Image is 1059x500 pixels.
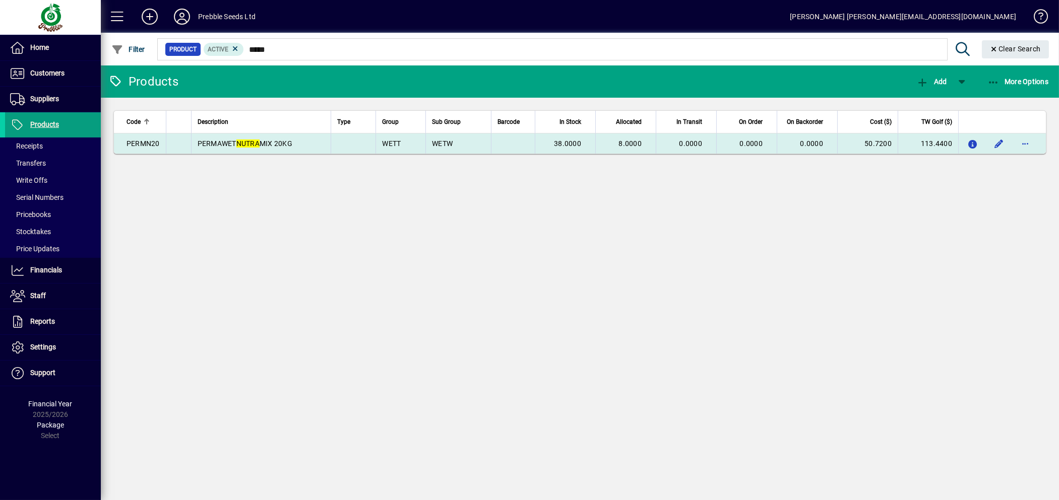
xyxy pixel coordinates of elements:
[198,139,292,148] span: PERMAWET MIX 20KG
[783,116,832,127] div: On Backorder
[382,116,419,127] div: Group
[236,139,260,148] em: NUTRA
[1017,135,1033,152] button: More options
[5,189,101,206] a: Serial Numbers
[739,116,763,127] span: On Order
[987,78,1049,86] span: More Options
[559,116,581,127] span: In Stock
[5,206,101,223] a: Pricebooks
[30,343,56,351] span: Settings
[10,228,51,236] span: Stocktakes
[5,155,101,172] a: Transfers
[5,258,101,283] a: Financials
[662,116,711,127] div: In Transit
[787,116,823,127] span: On Backorder
[108,74,178,90] div: Products
[679,139,703,148] span: 0.0000
[10,142,43,150] span: Receipts
[382,139,401,148] span: WETT
[5,309,101,334] a: Reports
[169,44,197,54] span: Product
[382,116,399,127] span: Group
[541,116,590,127] div: In Stock
[619,139,642,148] span: 8.0000
[30,317,55,325] span: Reports
[740,139,763,148] span: 0.0000
[921,116,952,127] span: TW Golf ($)
[5,87,101,112] a: Suppliers
[790,9,1016,25] div: [PERSON_NAME] [PERSON_NAME][EMAIL_ADDRESS][DOMAIN_NAME]
[1026,2,1046,35] a: Knowledge Base
[10,159,46,167] span: Transfers
[5,240,101,257] a: Price Updates
[616,116,642,127] span: Allocated
[5,283,101,309] a: Staff
[432,116,485,127] div: Sub Group
[982,40,1049,58] button: Clear
[5,35,101,60] a: Home
[198,116,325,127] div: Description
[723,116,772,127] div: On Order
[432,139,453,148] span: WETW
[337,116,350,127] span: Type
[916,78,947,86] span: Add
[497,116,529,127] div: Barcode
[30,369,55,377] span: Support
[127,116,141,127] span: Code
[204,43,244,56] mat-chip: Activation Status: Active
[554,139,581,148] span: 38.0000
[914,73,949,91] button: Add
[602,116,651,127] div: Allocated
[990,45,1041,53] span: Clear Search
[5,335,101,360] a: Settings
[432,116,461,127] span: Sub Group
[127,116,160,127] div: Code
[29,400,73,408] span: Financial Year
[30,95,59,103] span: Suppliers
[5,137,101,155] a: Receipts
[337,116,370,127] div: Type
[30,69,65,77] span: Customers
[10,245,59,253] span: Price Updates
[37,421,64,429] span: Package
[134,8,166,26] button: Add
[10,210,51,219] span: Pricebooks
[30,266,62,274] span: Financials
[5,61,101,86] a: Customers
[5,223,101,240] a: Stocktakes
[870,116,892,127] span: Cost ($)
[10,193,64,201] span: Serial Numbers
[676,116,702,127] span: In Transit
[166,8,198,26] button: Profile
[985,73,1051,91] button: More Options
[800,139,824,148] span: 0.0000
[497,116,520,127] span: Barcode
[30,292,46,300] span: Staff
[5,172,101,189] a: Write Offs
[111,45,145,53] span: Filter
[898,133,958,154] td: 113.4400
[208,46,228,53] span: Active
[198,9,256,25] div: Prebble Seeds Ltd
[30,120,59,128] span: Products
[991,135,1007,152] button: Edit
[198,116,228,127] span: Description
[30,43,49,51] span: Home
[837,133,898,154] td: 50.7200
[5,361,101,386] a: Support
[10,176,47,184] span: Write Offs
[109,40,148,58] button: Filter
[127,139,160,148] span: PERMN20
